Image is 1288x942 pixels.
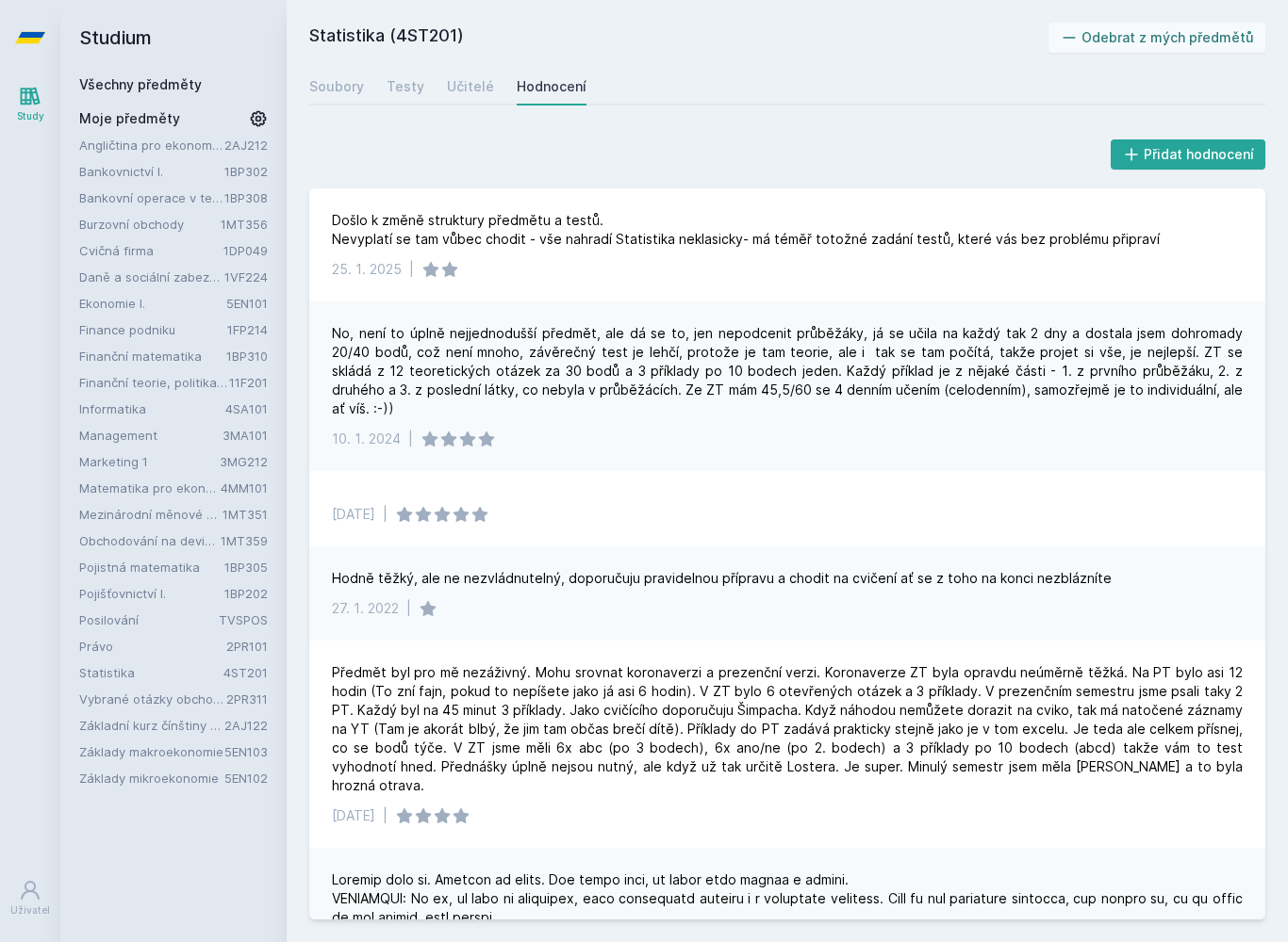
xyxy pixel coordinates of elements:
a: Bankovní operace v teorii a praxi [79,188,224,207]
a: 5EN103 [224,744,268,759]
a: 1MT359 [221,533,268,548]
a: Matematika pro ekonomy [79,479,221,497]
a: Management [79,426,223,445]
a: 11F201 [229,375,268,390]
button: Odebrat z mých předmětů [1049,23,1266,53]
a: Mezinárodní měnové a finanční instituce [79,505,223,524]
a: Finanční matematika [79,347,226,365]
h2: Statistika (4ST201) [309,23,1049,53]
a: 3MG212 [220,454,268,469]
div: [DATE] [332,806,375,825]
div: 25. 1. 2025 [332,260,402,279]
a: Soubory [309,68,364,106]
a: 4ST201 [223,665,268,680]
a: 2PR311 [226,691,268,706]
a: 2AJ122 [224,718,268,733]
div: | [383,505,388,524]
a: Statistika [79,663,223,682]
a: Všechny předměty [79,76,202,92]
a: 1BP310 [226,349,268,364]
div: Study [17,109,44,123]
a: 1VF224 [224,269,268,284]
div: | [408,430,413,448]
a: Právo [79,637,226,656]
div: Soubory [309,77,364,96]
a: 2PR101 [226,639,268,654]
a: Informatika [79,399,225,418]
a: Posilování [79,610,219,629]
a: Obchodování na devizovém trhu [79,531,221,550]
a: Základní kurz čínštiny B (A1) [79,716,224,735]
a: 1BP202 [224,586,268,601]
a: 1BP305 [224,560,268,575]
div: | [383,806,388,825]
a: Marketing 1 [79,452,220,471]
a: Pojistná matematika [79,558,224,577]
div: Testy [387,77,424,96]
div: Předmět byl pro mě nezáživný. Mohu srovnat koronaverzi a prezenční verzi. Koronaverze ZT byla opr... [332,663,1243,795]
a: 1FP214 [227,322,268,337]
div: Uživatel [10,903,50,918]
a: 1MT356 [221,217,268,232]
a: 4MM101 [221,480,268,495]
div: Hodně těžký, ale ne nezvládnutelný, doporučuju pravidelnou přípravu a chodit na cvičení ať se z t... [332,569,1112,588]
a: Hodnocení [517,68,586,106]
a: Bankovnictví I. [79,162,224,181]
a: TVSPOS [219,612,268,627]
a: Vybrané otázky obchodního práva [79,690,226,708]
div: No, není to úplně nejjednodušší předmět, ale dá se to, jen nepodcenit průběžáky, já se učila na k... [332,324,1243,418]
a: 3MA101 [223,428,268,443]
div: | [409,260,414,279]
div: Došlo k změně struktury předmětu a testů. Nevyplatí se tam vůbec chodit - vše nahradí Statistika ... [332,211,1160,249]
a: Pojišťovnictví I. [79,584,224,603]
a: Burzovní obchody [79,215,221,234]
a: 4SA101 [225,401,268,416]
div: Hodnocení [517,77,586,96]
div: [DATE] [332,505,375,524]
span: Moje předměty [79,109,180,128]
a: Finance podniku [79,320,227,339]
div: 27. 1. 2022 [332,599,399,618]
a: 2AJ212 [224,138,268,153]
a: Finanční teorie, politika a instituce [79,373,229,392]
a: 1BP302 [224,164,268,179]
a: Základy mikroekonomie [79,769,224,788]
a: Cvičná firma [79,241,223,260]
a: 5EN101 [226,296,268,311]
div: 10. 1. 2024 [332,430,401,448]
a: Ekonomie I. [79,294,226,313]
a: Angličtina pro ekonomická studia 2 (B2/C1) [79,136,224,154]
a: Study [4,75,57,133]
a: 1MT351 [223,507,268,522]
a: 1DP049 [223,243,268,258]
a: Základy makroekonomie [79,742,224,761]
a: 5EN102 [224,771,268,786]
a: Uživatel [4,869,57,927]
a: Testy [387,68,424,106]
a: Učitelé [447,68,494,106]
div: Učitelé [447,77,494,96]
a: 1BP308 [224,190,268,205]
div: | [406,599,411,618]
a: Daně a sociální zabezpečení [79,268,224,286]
button: Přidat hodnocení [1111,139,1266,170]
